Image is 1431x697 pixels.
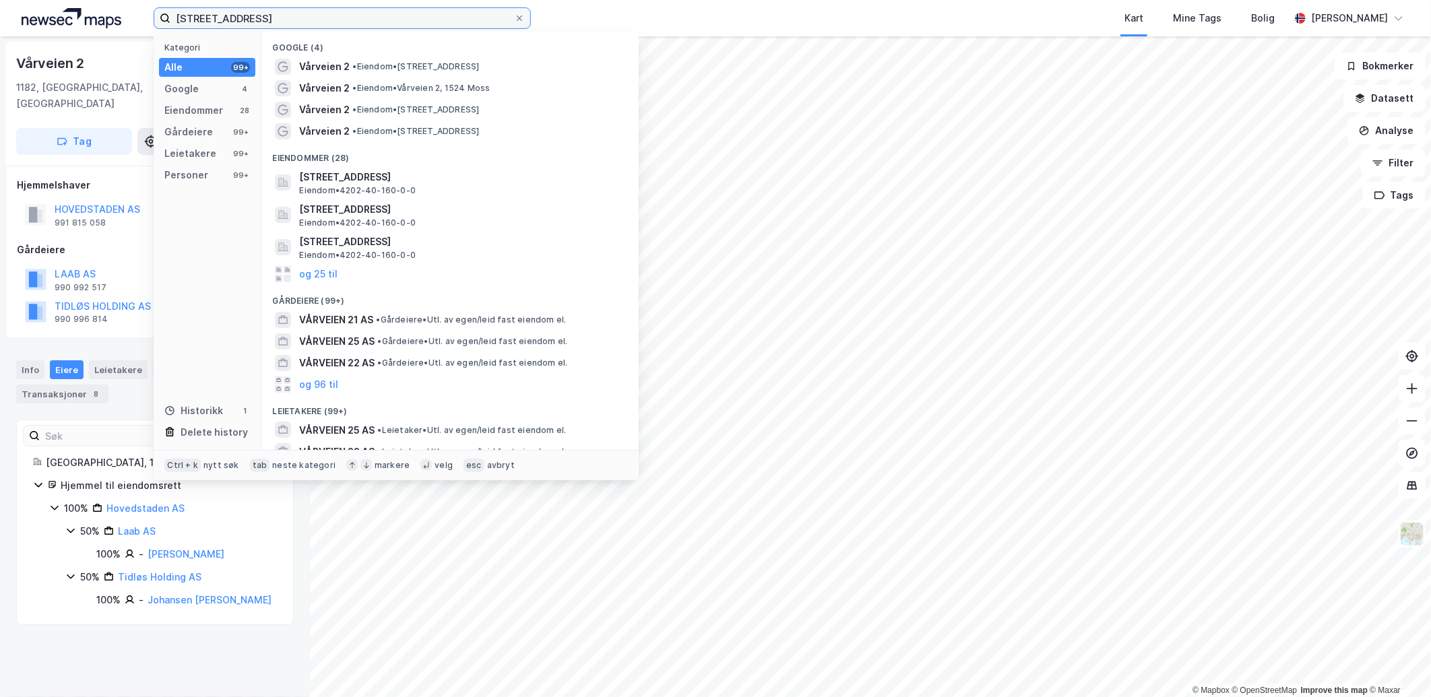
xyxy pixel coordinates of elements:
div: 99+ [231,62,250,73]
div: Ctrl + k [164,459,201,472]
div: velg [435,460,453,471]
button: Filter [1361,150,1426,176]
a: Improve this map [1301,686,1368,695]
div: Historikk [164,403,223,419]
span: • [352,83,356,93]
span: Gårdeiere • Utl. av egen/leid fast eiendom el. [377,358,567,368]
button: Tags [1363,182,1426,209]
div: Kart [1124,10,1143,26]
button: og 25 til [299,266,338,282]
span: Gårdeiere • Utl. av egen/leid fast eiendom el. [376,314,566,325]
button: Datasett [1343,85,1426,112]
div: 1182, [GEOGRAPHIC_DATA], [GEOGRAPHIC_DATA] [16,79,185,112]
a: [PERSON_NAME] [148,548,224,560]
div: esc [464,459,484,472]
div: 50% [80,523,100,539]
button: Analyse [1347,117,1426,144]
iframe: Chat Widget [1364,632,1431,697]
div: [PERSON_NAME] [1311,10,1388,26]
div: Hjemmel til eiendomsrett [61,477,277,494]
div: Alle [164,59,183,75]
span: Leietaker • Utl. av egen/leid fast eiendom el. [377,425,566,436]
div: avbryt [487,460,515,471]
div: Info [16,360,44,379]
div: 8 [90,387,103,401]
div: Kontrollprogram for chat [1364,632,1431,697]
div: Delete history [181,424,248,440]
div: 100% [96,546,121,562]
span: Gårdeiere • Utl. av egen/leid fast eiendom el. [377,336,567,347]
span: Vårveien 2 [299,102,350,118]
div: Mine Tags [1173,10,1221,26]
span: VÅRVEIEN 25 AS [299,422,375,438]
span: Vårveien 2 [299,59,350,75]
div: Datasett [153,360,203,379]
span: Eiendom • [STREET_ADDRESS] [352,61,479,72]
div: 990 996 814 [55,314,108,325]
div: 99+ [231,148,250,159]
div: 990 992 517 [55,282,106,293]
div: Eiendommer (28) [261,142,639,166]
div: markere [375,460,410,471]
a: OpenStreetMap [1232,686,1298,695]
div: [GEOGRAPHIC_DATA], 149/307 [46,455,277,471]
button: Bokmerker [1335,53,1426,79]
div: Gårdeiere (99+) [261,285,639,309]
div: Gårdeiere [17,242,293,258]
span: Leietaker • Utl. av egen/leid fast eiendom el. [377,446,566,457]
div: Transaksjoner [16,385,108,403]
img: logo.a4113a55bc3d86da70a041830d287a7e.svg [22,8,121,28]
span: Eiendom • [STREET_ADDRESS] [352,104,479,115]
span: VÅRVEIEN 22 AS [299,444,375,460]
span: Eiendom • [STREET_ADDRESS] [352,126,479,137]
div: 1 [239,405,250,416]
div: 99+ [231,127,250,137]
div: 100% [64,500,88,517]
span: [STREET_ADDRESS] [299,169,623,185]
div: Eiendommer [164,102,223,119]
div: 100% [96,592,121,608]
span: • [377,446,381,457]
span: • [377,358,381,368]
div: 50% [80,569,100,585]
div: nytt søk [203,460,239,471]
div: - [139,546,144,562]
span: • [377,336,381,346]
input: Søk [40,426,187,446]
div: neste kategori [272,460,336,471]
span: Eiendom • 4202-40-160-0-0 [299,250,416,261]
div: Bolig [1251,10,1275,26]
span: • [352,126,356,136]
div: tab [250,459,270,472]
span: • [376,314,380,325]
div: Leietakere (99+) [261,395,639,420]
a: Laab AS [118,525,156,537]
span: [STREET_ADDRESS] [299,234,623,250]
div: Leietakere [164,145,216,162]
span: VÅRVEIEN 22 AS [299,355,375,371]
span: Eiendom • 4202-40-160-0-0 [299,218,416,228]
span: Vårveien 2 [299,123,350,139]
button: Tag [16,128,132,155]
img: Z [1399,521,1425,547]
div: Google (4) [261,32,639,56]
a: Tidløs Holding AS [118,571,201,583]
a: Mapbox [1192,686,1230,695]
a: Hovedstaden AS [106,502,185,514]
div: 991 815 058 [55,218,106,228]
div: Gårdeiere [164,124,213,140]
span: • [352,61,356,71]
span: • [377,425,381,435]
div: Hjemmelshaver [17,177,293,193]
input: Søk på adresse, matrikkel, gårdeiere, leietakere eller personer [170,8,514,28]
span: VÅRVEIEN 25 AS [299,333,375,350]
div: 28 [239,105,250,116]
div: Google [164,81,199,97]
button: og 96 til [299,376,338,393]
div: 99+ [231,170,250,180]
div: - [139,592,144,608]
span: VÅRVEIEN 21 AS [299,312,373,328]
span: • [352,104,356,114]
span: Vårveien 2 [299,80,350,96]
span: Eiendom • 4202-40-160-0-0 [299,185,416,196]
